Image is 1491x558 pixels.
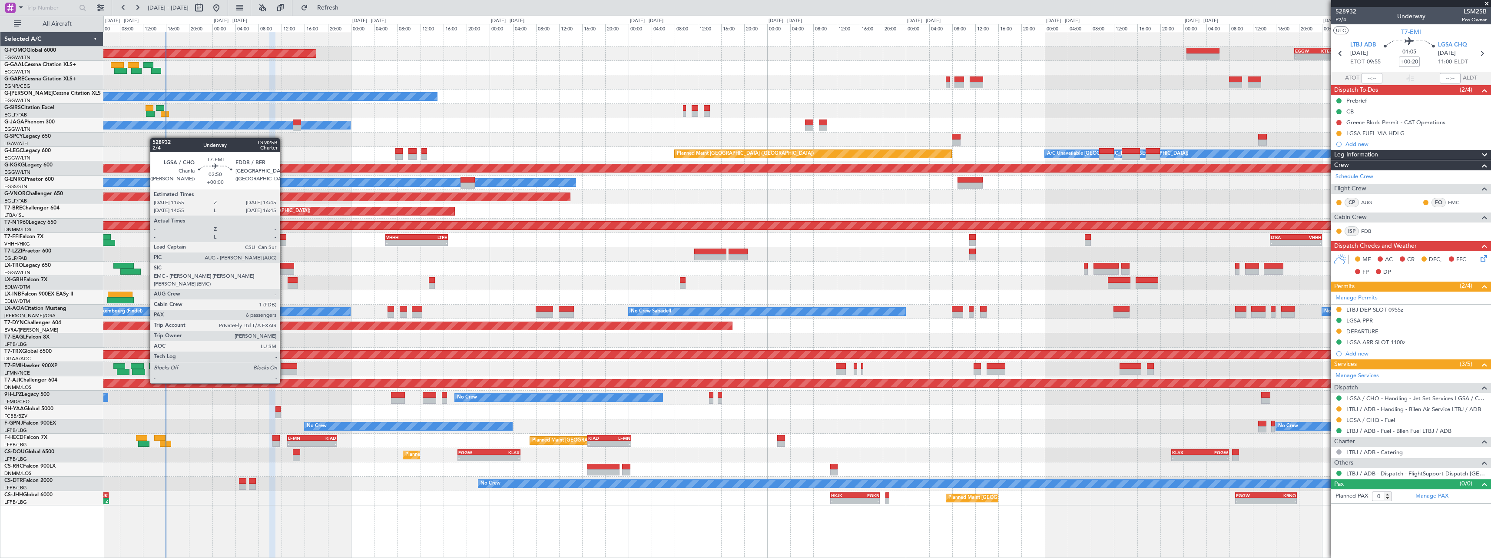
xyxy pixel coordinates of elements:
[1295,54,1314,59] div: -
[4,435,47,440] a: F-HECDFalcon 7X
[258,24,282,32] div: 08:00
[1460,85,1472,94] span: (2/4)
[4,134,23,139] span: G-SPCY
[855,493,879,498] div: EGKB
[1346,427,1451,435] a: LTBJ / ADB - Fuel - Bilen Fuel LTBJ / ADB
[1335,492,1368,501] label: Planned PAX
[1334,359,1357,369] span: Services
[1172,450,1200,455] div: KLAX
[1334,458,1353,468] span: Others
[4,48,27,53] span: G-FOMO
[328,24,351,32] div: 20:00
[1462,16,1487,23] span: Pos Owner
[4,464,56,469] a: CS-RRCFalcon 900LX
[906,24,929,32] div: 00:00
[4,363,57,369] a: T7-EMIHawker 900XP
[4,492,23,498] span: CS-JHH
[458,455,489,461] div: -
[4,206,60,211] a: T7-BREChallenger 604
[1266,498,1296,504] div: -
[1229,24,1252,32] div: 08:00
[1334,213,1367,223] span: Cabin Crew
[4,54,30,61] a: EGGW/LTN
[189,24,212,32] div: 20:00
[605,24,628,32] div: 20:00
[1431,198,1446,207] div: FO
[1350,58,1365,66] span: ETOT
[513,24,536,32] div: 04:00
[1322,24,1345,32] div: 00:00
[1160,24,1183,32] div: 20:00
[23,21,92,27] span: All Aircraft
[588,435,609,441] div: KIAD
[4,220,56,225] a: T7-N1960Legacy 650
[4,255,27,262] a: EGLF/FAB
[1172,455,1200,461] div: -
[1383,268,1391,277] span: DP
[4,370,30,376] a: LFMN/NCE
[4,163,25,168] span: G-KGKG
[1334,150,1378,160] span: Leg Information
[4,76,24,82] span: G-GARE
[1350,49,1368,58] span: [DATE]
[4,435,23,440] span: F-HECD
[148,4,189,12] span: [DATE] - [DATE]
[105,17,139,25] div: [DATE] - [DATE]
[4,120,55,125] a: G-JAGAPhenom 300
[4,163,53,168] a: G-KGKGLegacy 600
[4,378,57,383] a: T7-AJIChallenger 604
[1314,54,1332,59] div: -
[1046,17,1080,25] div: [DATE] - [DATE]
[1361,199,1381,206] a: AUG
[490,24,513,32] div: 00:00
[4,134,51,139] a: G-SPCYLegacy 650
[4,499,27,505] a: LFPB/LBG
[4,298,30,305] a: EDLW/DTM
[4,263,23,268] span: LX-TRO
[386,240,417,246] div: -
[4,384,31,391] a: DNMM/LOS
[4,234,20,239] span: T7-FFI
[4,183,27,190] a: EGSS/STN
[4,220,29,225] span: T7-N1960
[386,235,417,240] div: VHHH
[4,335,26,340] span: T7-EAGL
[467,24,490,32] div: 20:00
[212,24,235,32] div: 00:00
[4,97,30,104] a: EGGW/LTN
[1346,448,1403,456] a: LTBJ / ADB - Catering
[1200,450,1228,455] div: EGGW
[790,24,813,32] div: 04:00
[1137,24,1160,32] div: 16:00
[1346,405,1481,413] a: LTBJ / ADB - Handling - Bilen Air Service LTBJ / ADB
[1346,130,1405,137] div: LGSA FUEL VIA HDLG
[4,277,23,282] span: LX-GBH
[305,24,328,32] div: 16:00
[837,24,860,32] div: 12:00
[4,76,76,82] a: G-GARECessna Citation XLS+
[4,206,22,211] span: T7-BRE
[1345,140,1487,148] div: Add new
[883,24,906,32] div: 20:00
[4,48,56,53] a: G-FOMOGlobal 6000
[4,140,28,147] a: LGAV/ATH
[374,24,397,32] div: 04:00
[458,450,489,455] div: EGGW
[1346,306,1403,313] div: LTBJ DEP SLOT 0955z
[998,24,1021,32] div: 16:00
[120,24,143,32] div: 08:00
[1463,74,1477,83] span: ALDT
[1346,317,1373,324] div: LGSA PPR
[4,234,43,239] a: T7-FFIFalcon 7X
[4,120,24,125] span: G-JAGA
[4,212,24,219] a: LTBA/ISL
[76,305,142,318] div: No Crew Luxembourg (Findel)
[536,24,559,32] div: 08:00
[397,24,420,32] div: 08:00
[907,17,941,25] div: [DATE] - [DATE]
[312,441,336,446] div: -
[1334,479,1344,489] span: Pax
[631,305,671,318] div: No Crew Sabadell
[297,1,349,15] button: Refresh
[1362,268,1369,277] span: FP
